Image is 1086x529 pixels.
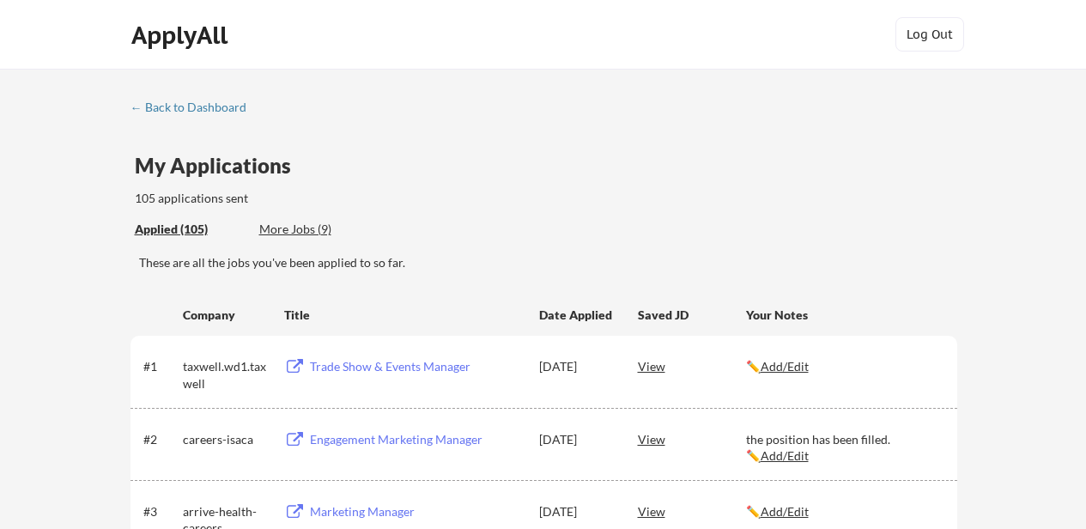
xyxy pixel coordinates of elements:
[746,431,942,465] div: the position has been filled. ✏️
[130,101,259,113] div: ← Back to Dashboard
[143,503,177,520] div: #3
[310,503,523,520] div: Marketing Manager
[310,358,523,375] div: Trade Show & Events Manager
[761,359,809,374] u: Add/Edit
[761,448,809,463] u: Add/Edit
[139,254,957,271] div: These are all the jobs you've been applied to so far.
[183,431,269,448] div: careers-isaca
[143,358,177,375] div: #1
[135,190,467,207] div: 105 applications sent
[895,17,964,52] button: Log Out
[143,431,177,448] div: #2
[284,307,523,324] div: Title
[310,431,523,448] div: Engagement Marketing Manager
[183,358,269,392] div: taxwell.wd1.taxwell
[746,503,942,520] div: ✏️
[130,100,259,118] a: ← Back to Dashboard
[638,496,746,526] div: View
[761,504,809,519] u: Add/Edit
[135,155,305,176] div: My Applications
[131,21,233,50] div: ApplyAll
[746,307,942,324] div: Your Notes
[539,307,615,324] div: Date Applied
[539,503,615,520] div: [DATE]
[539,431,615,448] div: [DATE]
[135,221,246,239] div: These are all the jobs you've been applied to so far.
[183,307,269,324] div: Company
[638,299,746,330] div: Saved JD
[135,221,246,238] div: Applied (105)
[539,358,615,375] div: [DATE]
[746,358,942,375] div: ✏️
[259,221,385,238] div: More Jobs (9)
[638,423,746,454] div: View
[638,350,746,381] div: View
[259,221,385,239] div: These are job applications we think you'd be a good fit for, but couldn't apply you to automatica...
